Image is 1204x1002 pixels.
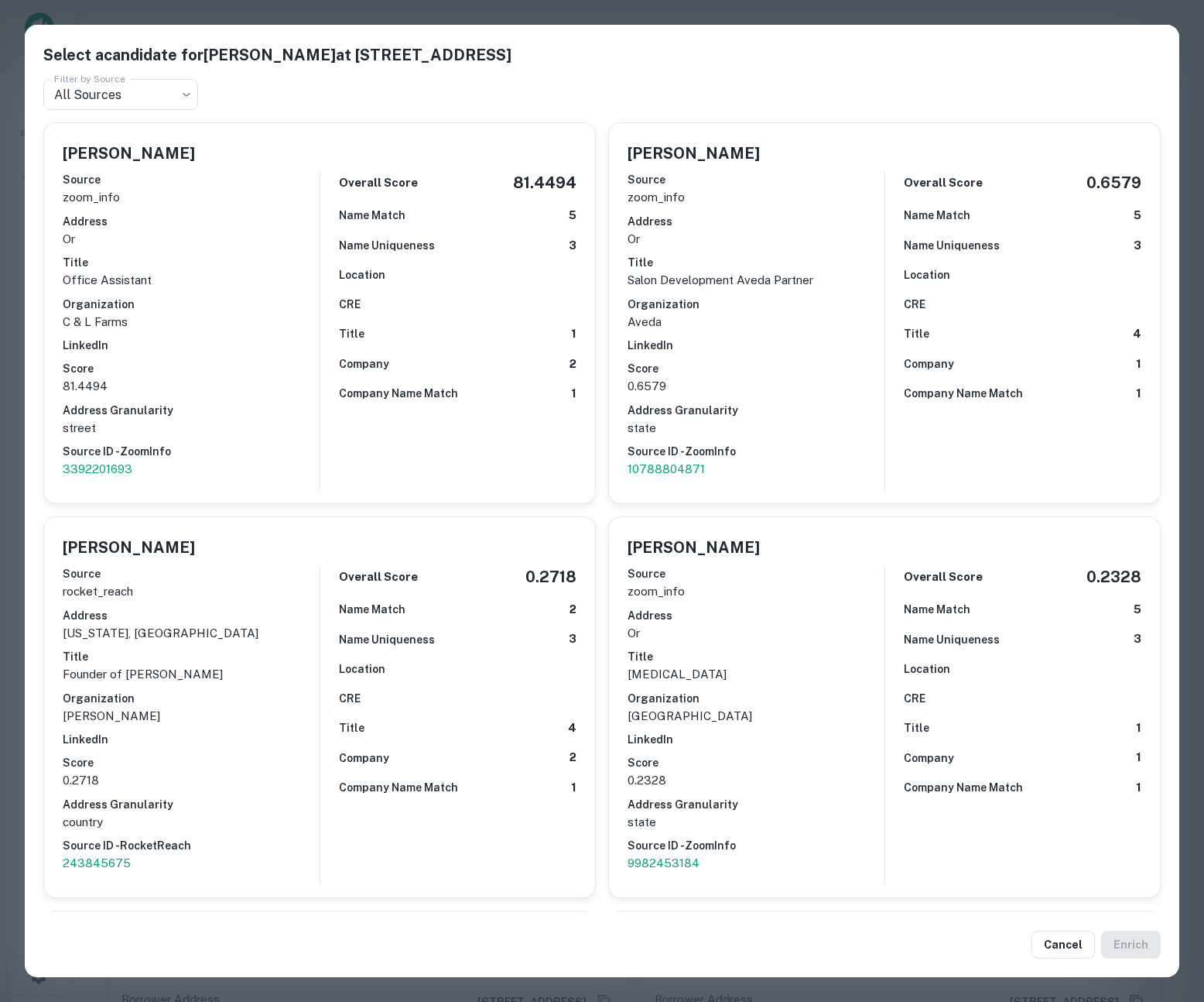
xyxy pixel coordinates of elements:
h5: Select a candidate for [PERSON_NAME] at [STREET_ADDRESS] [43,43,1161,67]
h6: Score [628,360,884,377]
p: Founder of [PERSON_NAME] [63,665,320,684]
h6: Name Match [339,207,405,224]
button: Cancel [1031,931,1095,959]
h6: Overall Score [904,568,983,586]
h6: 3 [1134,630,1141,648]
h6: Title [339,719,364,736]
p: [US_STATE], [GEOGRAPHIC_DATA] [63,624,320,643]
h6: Source [63,565,320,582]
h6: Location [904,661,950,678]
h6: Company Name Match [339,779,458,796]
p: 0.2718 [63,771,320,790]
h6: CRE [339,296,361,313]
h5: 0.6579 [1086,171,1141,194]
p: Aveda [628,313,884,331]
h6: Address Granularity [628,796,884,813]
h6: Name Uniqueness [339,237,435,254]
h6: 3 [1134,237,1141,255]
h6: Score [628,754,884,771]
p: [MEDICAL_DATA] [628,665,884,684]
h6: 1 [571,779,576,797]
h6: Source ID - ZoomInfo [628,837,884,854]
p: Salon Development Aveda Partner [628,271,884,290]
h6: Source [628,565,884,582]
h6: 1 [571,325,576,343]
p: country [63,813,320,832]
h6: 4 [1133,325,1141,343]
p: or [63,230,320,249]
h6: 1 [1136,355,1141,373]
h6: Title [63,254,320,271]
p: [GEOGRAPHIC_DATA] [628,707,884,726]
h6: 2 [570,355,576,373]
h6: Overall Score [339,174,418,192]
h6: LinkedIn [628,337,884,354]
h5: [PERSON_NAME] [63,142,195,165]
p: or [628,624,884,643]
p: 0.6579 [628,377,884,396]
div: All Sources [43,79,198,110]
h6: Organization [628,690,884,707]
h6: Address [63,213,320,230]
h6: 5 [1134,601,1141,619]
h6: Title [339,325,364,342]
h6: Location [339,661,385,678]
h6: Name Match [904,601,970,618]
h6: Address Granularity [63,402,320,419]
p: zoom_info [63,188,320,207]
h6: Company [339,750,389,767]
h6: Source ID - ZoomInfo [628,443,884,460]
h6: Address [628,607,884,624]
p: state [628,813,884,832]
h6: Address Granularity [63,796,320,813]
h6: 5 [569,207,576,225]
h6: Name Match [339,601,405,618]
h5: [PERSON_NAME] [628,536,760,559]
h6: 1 [1136,385,1141,403]
h6: Name Match [904,207,970,224]
h6: Company [904,750,954,767]
h6: Name Uniqueness [339,631,435,648]
h6: 3 [569,237,576,255]
h6: Source ID - ZoomInfo [63,443,320,460]
p: 81.4494 [63,377,320,396]
p: C & L Farms [63,313,320,331]
iframe: Chat Widget [1127,878,1204,952]
h6: 5 [1134,207,1141,225]
p: 243845675 [63,854,320,873]
h6: 2 [570,749,576,767]
p: zoom_info [628,188,884,207]
h6: Organization [628,296,884,313]
a: 9982453184 [628,854,884,873]
h5: [PERSON_NAME] [628,142,760,165]
h6: Title [628,648,884,665]
a: 10788804871 [628,460,884,479]
h6: Company Name Match [904,779,1023,796]
h6: Score [63,754,320,771]
h6: Location [904,266,950,283]
p: Office Assistant [63,271,320,290]
h6: Company Name Match [904,385,1023,402]
p: zoom_info [628,582,884,601]
h6: Source ID - RocketReach [63,837,320,854]
a: 3392201693 [63,460,320,479]
p: 0.2328 [628,771,884,790]
h6: Company [904,355,954,372]
h5: 81.4494 [513,171,576,194]
label: Filter by Source [54,72,125,85]
h6: CRE [339,690,361,707]
p: or [628,230,884,249]
h6: Overall Score [904,174,983,192]
h6: 3 [569,630,576,648]
h5: 0.2718 [525,565,576,589]
p: rocket_reach [63,582,320,601]
h6: Title [904,325,929,342]
h6: LinkedIn [63,337,320,354]
h6: Name Uniqueness [904,631,1000,648]
h6: Name Uniqueness [904,237,1000,254]
h6: 2 [570,601,576,619]
h6: Score [63,360,320,377]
